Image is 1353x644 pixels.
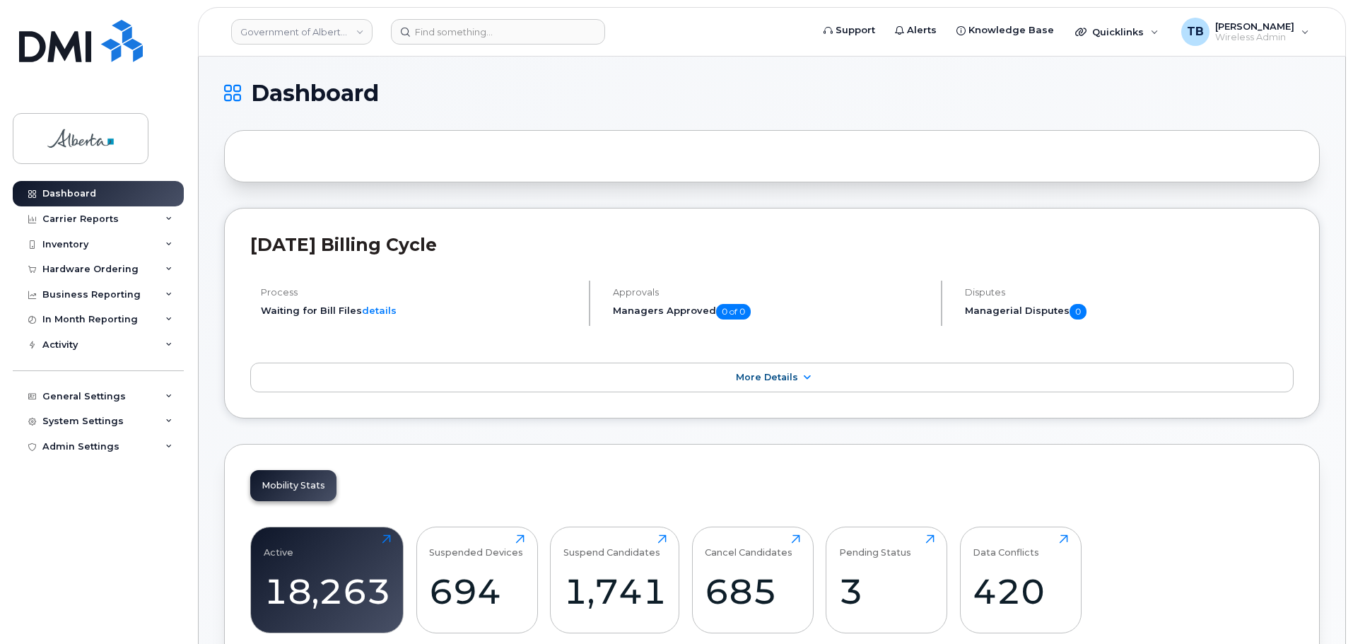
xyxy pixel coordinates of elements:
[1070,304,1086,320] span: 0
[264,534,391,625] a: Active18,263
[261,287,577,298] h4: Process
[705,570,800,612] div: 685
[973,570,1068,612] div: 420
[429,570,525,612] div: 694
[705,534,800,625] a: Cancel Candidates685
[261,304,577,317] li: Waiting for Bill Files
[250,234,1294,255] h2: [DATE] Billing Cycle
[429,534,525,625] a: Suspended Devices694
[563,534,667,625] a: Suspend Candidates1,741
[973,534,1039,558] div: Data Conflicts
[736,372,798,382] span: More Details
[965,287,1294,298] h4: Disputes
[563,534,660,558] div: Suspend Candidates
[613,304,929,320] h5: Managers Approved
[264,570,391,612] div: 18,263
[429,534,523,558] div: Suspended Devices
[716,304,751,320] span: 0 of 0
[965,304,1294,320] h5: Managerial Disputes
[264,534,293,558] div: Active
[839,534,935,625] a: Pending Status3
[973,534,1068,625] a: Data Conflicts420
[705,534,792,558] div: Cancel Candidates
[613,287,929,298] h4: Approvals
[563,570,667,612] div: 1,741
[362,305,397,316] a: details
[839,570,935,612] div: 3
[839,534,911,558] div: Pending Status
[251,83,379,104] span: Dashboard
